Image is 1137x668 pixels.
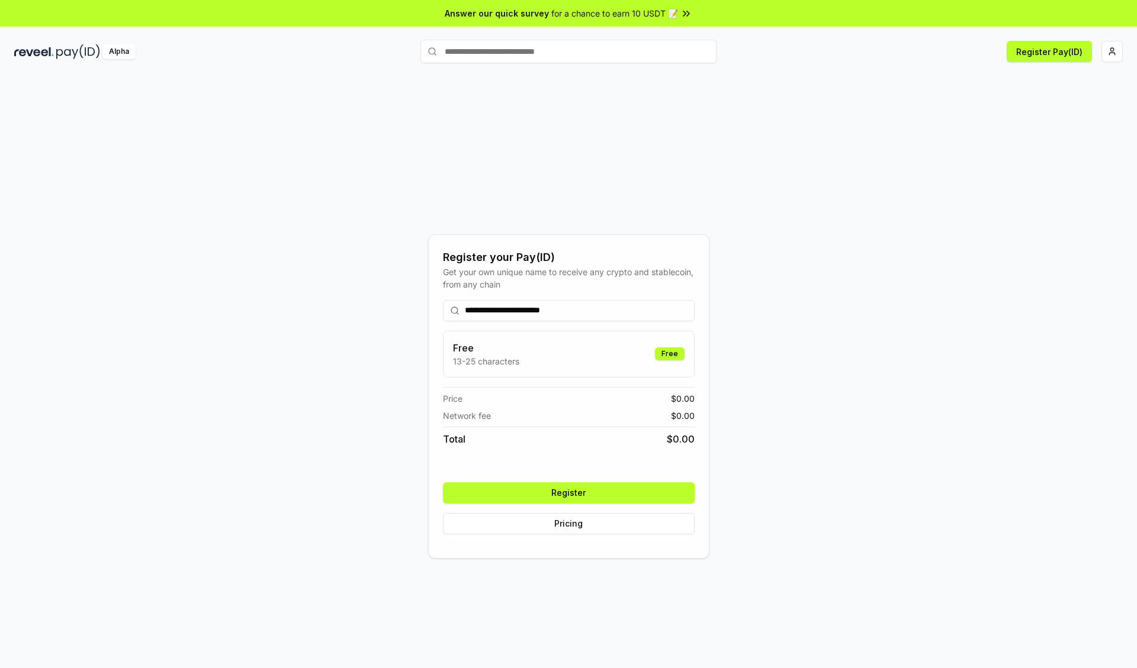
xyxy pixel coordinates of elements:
[443,482,695,504] button: Register
[443,409,491,422] span: Network fee
[443,249,695,266] div: Register your Pay(ID)
[443,266,695,291] div: Get your own unique name to receive any crypto and stablecoin, from any chain
[443,513,695,534] button: Pricing
[671,392,695,405] span: $ 0.00
[102,44,136,59] div: Alpha
[56,44,100,59] img: pay_id
[453,355,519,367] p: 13-25 characters
[453,341,519,355] h3: Free
[655,347,685,360] div: Free
[443,432,465,446] span: Total
[14,44,54,59] img: reveel_dark
[1007,41,1092,62] button: Register Pay(ID)
[667,432,695,446] span: $ 0.00
[445,7,549,20] span: Answer our quick survey
[551,7,678,20] span: for a chance to earn 10 USDT 📝
[671,409,695,422] span: $ 0.00
[443,392,462,405] span: Price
